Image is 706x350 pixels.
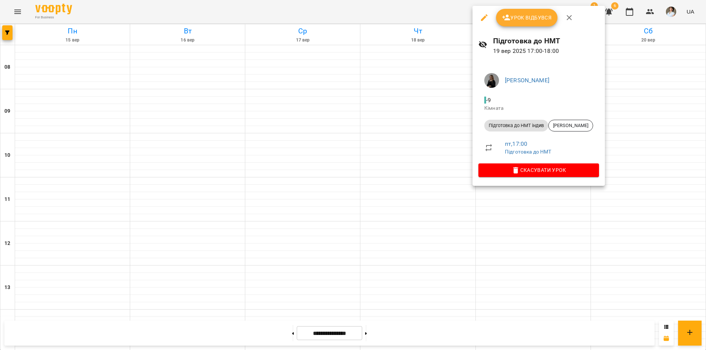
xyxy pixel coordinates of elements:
h6: Підготовка до НМТ [493,35,599,47]
span: [PERSON_NAME] [549,122,593,129]
button: Урок відбувся [496,9,558,26]
p: Кімната [484,105,593,112]
span: - 9 [484,97,492,104]
a: [PERSON_NAME] [505,77,549,84]
a: Підготовка до НМТ [505,149,552,155]
button: Скасувати Урок [478,163,599,177]
p: 19 вер 2025 17:00 - 18:00 [493,47,599,55]
span: Урок відбувся [502,13,552,22]
a: пт , 17:00 [505,140,527,147]
span: Підготовка до НМТ індив [484,122,548,129]
img: 4d9b414155b8ade13ae4c959ca14fac5.jpg [484,73,499,88]
span: Скасувати Урок [484,166,593,174]
div: [PERSON_NAME] [548,120,593,131]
